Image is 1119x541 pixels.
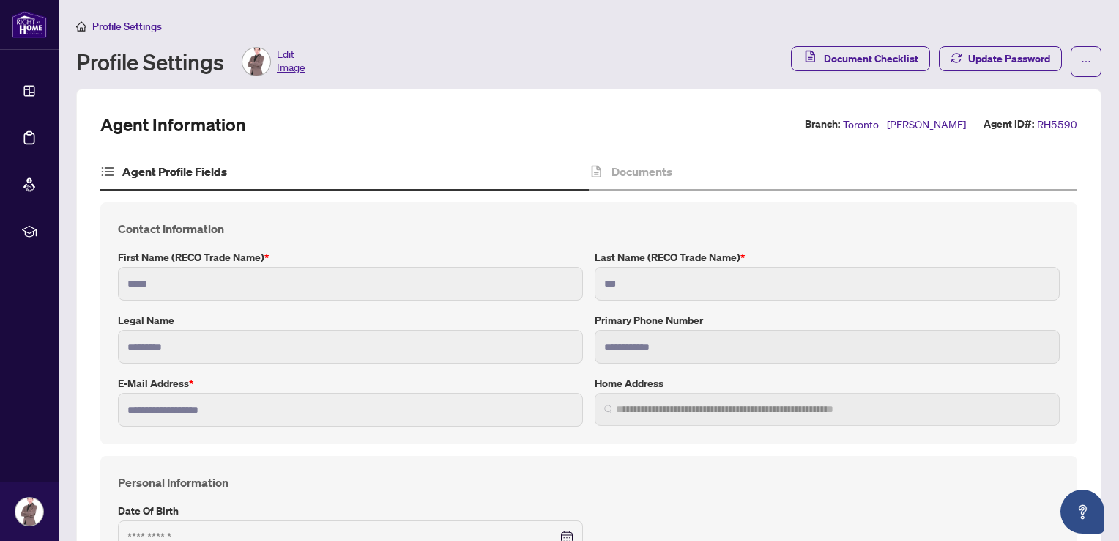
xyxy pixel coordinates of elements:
[604,405,613,413] img: search_icon
[118,312,583,328] label: Legal Name
[277,47,305,76] span: Edit Image
[824,47,918,70] span: Document Checklist
[242,48,270,76] img: Profile Icon
[968,47,1050,70] span: Update Password
[595,312,1060,328] label: Primary Phone Number
[595,249,1060,265] label: Last Name (RECO Trade Name)
[118,249,583,265] label: First Name (RECO Trade Name)
[122,163,227,180] h4: Agent Profile Fields
[939,46,1062,71] button: Update Password
[1037,116,1077,133] span: RH5590
[984,116,1034,133] label: Agent ID#:
[76,47,305,76] div: Profile Settings
[118,503,583,519] label: Date of Birth
[100,113,246,136] h2: Agent Information
[15,498,43,526] img: Profile Icon
[805,116,840,133] label: Branch:
[843,116,966,133] span: Toronto - [PERSON_NAME]
[12,11,47,38] img: logo
[118,474,1060,491] h4: Personal Information
[611,163,672,180] h4: Documents
[1060,490,1104,534] button: Open asap
[791,46,930,71] button: Document Checklist
[92,20,162,33] span: Profile Settings
[595,375,1060,391] label: Home Address
[1081,56,1091,67] span: ellipsis
[118,220,1060,238] h4: Contact Information
[76,21,86,32] span: home
[118,375,583,391] label: E-mail Address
